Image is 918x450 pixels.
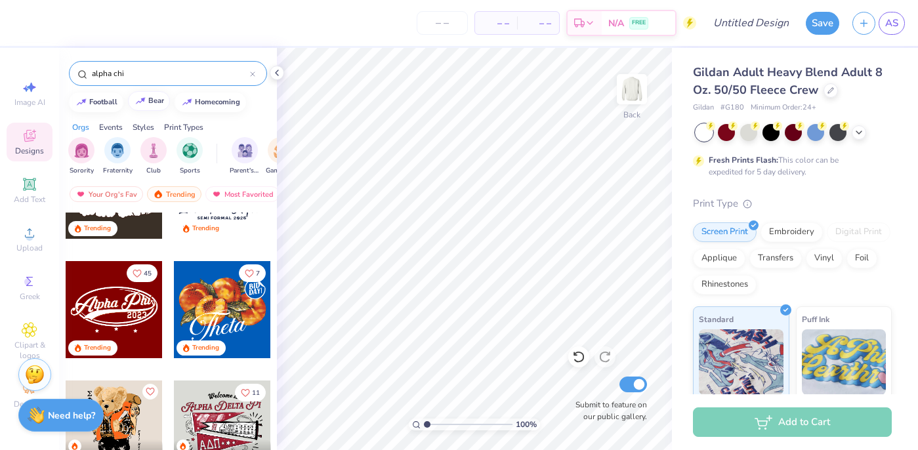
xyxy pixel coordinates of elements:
div: Most Favorited [205,186,280,202]
button: filter button [103,137,133,176]
div: Embroidery [761,222,823,242]
span: Sorority [70,166,94,176]
button: Like [127,264,157,282]
img: most_fav.gif [75,190,86,199]
span: Sports [180,166,200,176]
button: Like [235,384,266,401]
img: most_fav.gif [211,190,222,199]
div: Events [99,121,123,133]
input: – – [417,11,468,35]
div: Digital Print [827,222,890,242]
div: filter for Sorority [68,137,94,176]
span: Clipart & logos [7,340,52,361]
span: AS [885,16,898,31]
img: Puff Ink [802,329,887,395]
button: filter button [230,137,260,176]
div: Styles [133,121,154,133]
span: Image AI [14,97,45,108]
input: Try "Alpha" [91,67,250,80]
div: filter for Parent's Weekend [230,137,260,176]
div: filter for Club [140,137,167,176]
img: Club Image [146,143,161,158]
a: AS [879,12,905,35]
span: 7 [256,270,260,277]
button: Like [239,264,266,282]
button: filter button [68,137,94,176]
label: Submit to feature on our public gallery. [568,399,647,422]
button: filter button [177,137,203,176]
div: This color can be expedited for 5 day delivery. [709,154,870,178]
span: 100 % [516,419,537,430]
span: 45 [144,270,152,277]
div: Print Type [693,196,892,211]
div: Trending [192,343,219,353]
div: Screen Print [693,222,757,242]
button: football [69,92,123,112]
div: football [89,98,117,106]
div: Print Types [164,121,203,133]
span: Fraternity [103,166,133,176]
button: homecoming [175,92,246,112]
div: Applique [693,249,745,268]
span: Add Text [14,194,45,205]
img: trend_line.gif [182,98,192,106]
img: Back [619,76,645,102]
img: Standard [699,329,783,395]
span: N/A [608,16,624,30]
span: FREE [632,18,646,28]
div: Vinyl [806,249,843,268]
img: Sorority Image [74,143,89,158]
strong: Need help? [48,409,95,422]
span: Puff Ink [802,312,829,326]
span: Decorate [14,399,45,409]
div: filter for Fraternity [103,137,133,176]
img: trend_line.gif [135,97,146,105]
input: Untitled Design [703,10,799,36]
button: filter button [140,137,167,176]
img: Fraternity Image [110,143,125,158]
img: Parent's Weekend Image [238,143,253,158]
img: Sports Image [182,143,198,158]
div: bear [148,97,164,104]
div: Your Org's Fav [70,186,143,202]
button: bear [128,91,170,111]
span: 11 [252,390,260,396]
span: Greek [20,291,40,302]
div: Back [623,109,640,121]
button: Like [142,384,158,399]
div: filter for Game Day [266,137,296,176]
div: filter for Sports [177,137,203,176]
span: Minimum Order: 24 + [751,102,816,113]
img: Game Day Image [274,143,289,158]
strong: Fresh Prints Flash: [709,155,778,165]
span: Game Day [266,166,296,176]
span: Parent's Weekend [230,166,260,176]
span: – – [483,16,509,30]
div: homecoming [195,98,240,106]
div: Rhinestones [693,275,757,295]
img: trend_line.gif [76,98,87,106]
button: filter button [266,137,296,176]
div: Trending [147,186,201,202]
div: Trending [84,224,111,234]
span: Gildan Adult Heavy Blend Adult 8 Oz. 50/50 Fleece Crew [693,64,883,98]
div: Foil [846,249,877,268]
span: Designs [15,146,44,156]
span: Club [146,166,161,176]
span: – – [525,16,551,30]
div: Transfers [749,249,802,268]
span: Gildan [693,102,714,113]
img: trending.gif [153,190,163,199]
div: Trending [192,224,219,234]
div: Orgs [72,121,89,133]
span: Standard [699,312,734,326]
span: # G180 [720,102,744,113]
button: Save [806,12,839,35]
span: Upload [16,243,43,253]
div: Trending [84,343,111,353]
